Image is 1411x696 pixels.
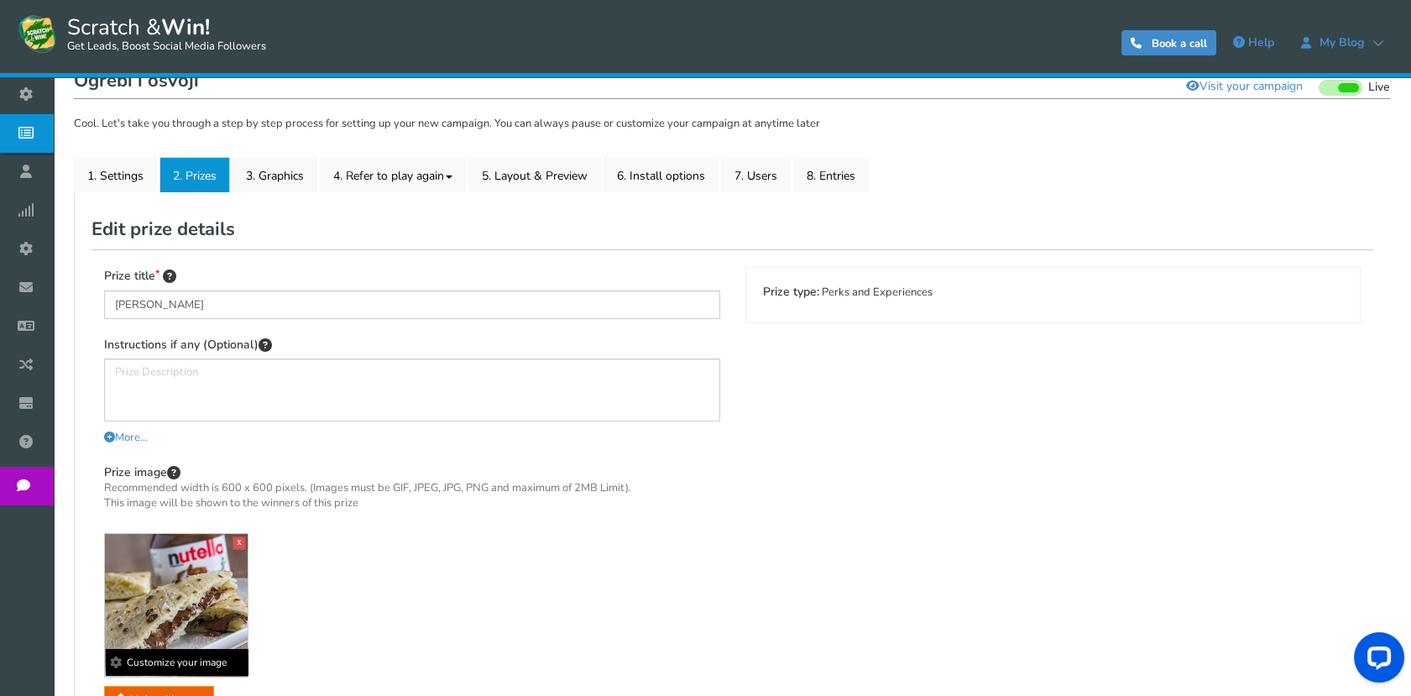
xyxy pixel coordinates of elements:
[17,13,266,55] a: Scratch &Win! Get Leads, Boost Social Media Followers
[159,157,230,192] a: 2. Prizes
[233,157,317,192] a: 3. Graphics
[1368,80,1390,96] span: Live
[59,13,266,55] span: Scratch &
[106,649,248,676] a: Customize your image
[1225,29,1283,56] a: Help
[104,463,631,520] label: Prize image
[74,157,157,192] a: 1. Settings
[104,290,720,319] input: [E.g. Free movie tickets for two]
[1121,30,1216,55] a: Book a call
[721,157,791,192] a: 7. Users
[1340,625,1411,696] iframe: LiveChat chat widget
[67,40,266,54] small: Get Leads, Boost Social Media Followers
[320,157,466,192] a: 4. Refer to play again
[91,209,1373,249] h2: Edit prize details
[1152,36,1207,51] span: Book a call
[1175,72,1314,101] a: Visit your campaign
[1248,34,1274,50] span: Help
[1311,36,1372,50] span: My Blog
[793,157,869,192] a: 8. Entries
[17,13,59,55] img: Scratch and Win
[604,157,719,192] a: 6. Install options
[104,336,272,354] label: Instructions if any (Optional)
[104,430,148,445] a: More...
[104,481,631,510] p: Recommended width is 600 x 600 pixels. (Images must be GIF, JPEG, JPG, PNG and maximum of 2MB Lim...
[161,13,210,42] strong: Win!
[104,267,176,285] label: Prize title
[74,116,1390,133] p: Cool. Let's take you through a step by step process for setting up your new campaign. You can alw...
[74,65,1390,99] h1: Ogrebi i osvoji
[468,157,601,192] a: 5. Layout & Preview
[233,536,246,550] a: X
